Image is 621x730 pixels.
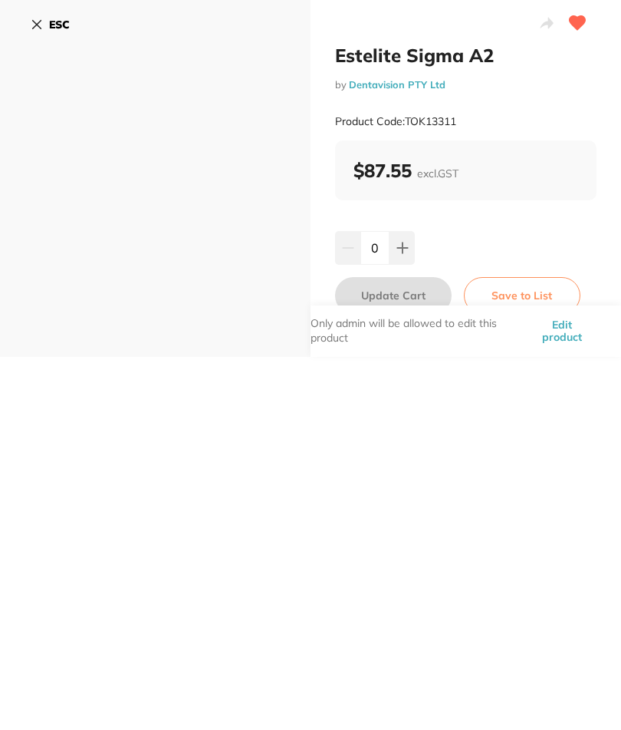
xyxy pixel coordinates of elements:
[335,45,596,68] h2: Estelite Sigma A2
[335,80,596,91] small: by
[349,79,445,91] a: Dentavision PTY Ltd
[335,116,456,129] small: Product Code: TOK13311
[49,18,70,32] b: ESC
[31,12,70,38] button: ESC
[464,278,580,315] button: Save to List
[310,317,527,347] p: Only admin will be allowed to edit this product
[527,306,596,358] button: Edit product
[353,160,458,183] b: $87.55
[417,167,458,181] span: excl. GST
[335,278,452,315] button: Update Cart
